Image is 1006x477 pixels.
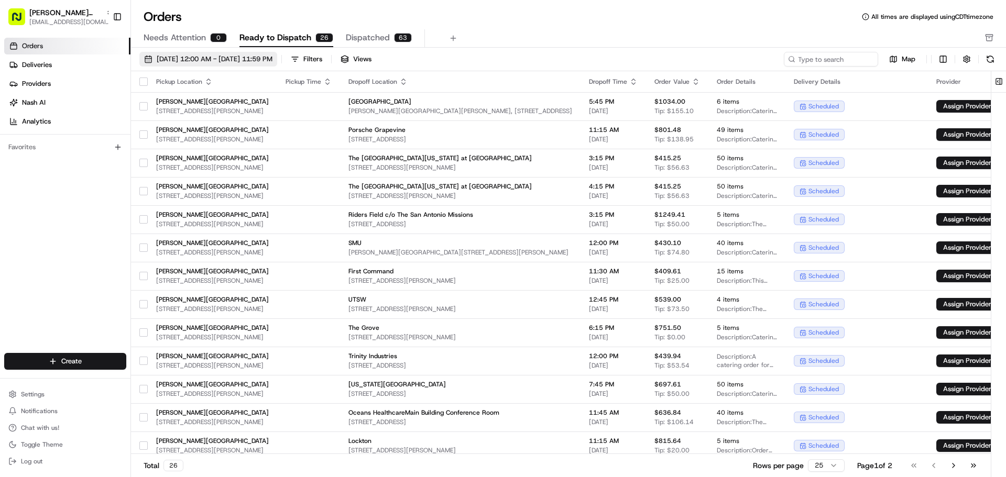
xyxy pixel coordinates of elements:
[348,390,572,398] span: [STREET_ADDRESS]
[654,276,690,285] span: Tip: $25.00
[22,100,41,119] img: 8571987876998_91fb9ceb93ad5c398215_72.jpg
[156,220,269,228] span: [STREET_ADDRESS][PERSON_NAME]
[156,239,269,247] span: [PERSON_NAME][GEOGRAPHIC_DATA]
[4,38,130,54] a: Orders
[936,270,998,282] button: Assign Provider
[22,60,52,70] span: Deliveries
[156,390,269,398] span: [STREET_ADDRESS][PERSON_NAME]
[348,126,572,134] span: Porsche Grapevine
[717,210,777,219] span: 5 items
[21,440,63,449] span: Toggle Theme
[589,220,638,228] span: [DATE]
[315,33,333,42] div: 26
[808,130,839,139] span: scheduled
[139,52,277,66] button: [DATE] 12:00 AM - [DATE] 11:59 PM
[156,248,269,257] span: [STREET_ADDRESS][PERSON_NAME]
[936,411,998,424] button: Assign Provider
[654,220,690,228] span: Tip: $50.00
[22,79,51,88] span: Providers
[178,103,191,116] button: Start new chat
[32,191,143,199] span: [PERSON_NAME][GEOGRAPHIC_DATA]
[21,407,58,415] span: Notifications
[22,98,46,107] span: Nash AI
[156,107,269,115] span: [STREET_ADDRESS][PERSON_NAME]
[589,97,638,106] span: 5:45 PM
[348,107,572,115] span: [PERSON_NAME][GEOGRAPHIC_DATA][PERSON_NAME], [STREET_ADDRESS]
[808,413,839,421] span: scheduled
[654,135,694,143] span: Tip: $138.95
[210,33,227,42] div: 0
[22,117,51,126] span: Analytics
[589,295,638,304] span: 12:45 PM
[654,248,690,257] span: Tip: $74.80
[589,418,638,426] span: [DATE]
[4,404,126,418] button: Notifications
[936,241,998,254] button: Assign Provider
[717,333,777,341] span: Description: Catering order for 50 people, including 3x GROUP BOWL BAR - Grilled Chicken and 2x G...
[717,107,777,115] span: Description: Catering order with Group Bowl Bars including grilled chicken, steak, and falafel op...
[348,295,572,304] span: UTSW
[348,418,572,426] span: [STREET_ADDRESS]
[29,18,113,26] span: [EMAIL_ADDRESS][DOMAIN_NAME]
[156,361,269,370] span: [STREET_ADDRESS][PERSON_NAME]
[936,354,998,367] button: Assign Provider
[4,353,126,370] button: Create
[4,94,130,111] a: Nash AI
[156,333,269,341] span: [STREET_ADDRESS][PERSON_NAME]
[654,97,685,106] span: $1034.00
[10,136,67,145] div: Past conversations
[654,380,681,389] span: $697.61
[156,267,269,275] span: [PERSON_NAME][GEOGRAPHIC_DATA]
[717,154,777,162] span: 50 items
[654,390,690,398] span: Tip: $50.00
[348,267,572,275] span: First Command
[808,272,839,280] span: scheduled
[27,68,173,79] input: Clear
[717,135,777,143] span: Description: Catering order with various Mediterranean dishes including chicken & rice, spicy lam...
[6,230,84,249] a: 📗Knowledge Base
[654,295,681,304] span: $539.00
[21,390,45,398] span: Settings
[336,52,376,66] button: Views
[589,437,638,445] span: 11:15 AM
[156,408,269,417] span: [PERSON_NAME][GEOGRAPHIC_DATA]
[156,77,269,86] div: Pickup Location
[10,42,191,59] p: Welcome 👋
[808,328,839,337] span: scheduled
[4,113,130,130] a: Analytics
[21,234,80,245] span: Knowledge Base
[589,361,638,370] span: [DATE]
[29,7,102,18] span: [PERSON_NAME][GEOGRAPHIC_DATA]
[4,437,126,452] button: Toggle Theme
[104,260,127,268] span: Pylon
[654,352,681,360] span: $439.94
[654,446,690,454] span: Tip: $20.00
[808,300,839,308] span: scheduled
[87,162,91,171] span: •
[10,235,19,243] div: 📗
[654,418,694,426] span: Tip: $106.14
[4,139,126,156] div: Favorites
[348,154,572,162] span: The [GEOGRAPHIC_DATA][US_STATE] at [GEOGRAPHIC_DATA]
[47,110,144,119] div: We're available if you need us!
[156,210,269,219] span: [PERSON_NAME][GEOGRAPHIC_DATA]
[156,324,269,332] span: [PERSON_NAME][GEOGRAPHIC_DATA]
[163,460,183,471] div: 26
[156,97,269,106] span: [PERSON_NAME][GEOGRAPHIC_DATA]
[286,52,327,66] button: Filters
[348,163,572,172] span: [STREET_ADDRESS][PERSON_NAME]
[936,100,998,113] button: Assign Provider
[936,383,998,395] button: Assign Provider
[654,324,681,332] span: $751.50
[156,418,269,426] span: [STREET_ADDRESS][PERSON_NAME]
[394,33,412,42] div: 63
[808,159,839,167] span: scheduled
[589,305,638,313] span: [DATE]
[348,361,572,370] span: [STREET_ADDRESS]
[156,192,269,200] span: [STREET_ADDRESS][PERSON_NAME]
[589,390,638,398] span: [DATE]
[4,420,126,435] button: Chat with us!
[144,31,206,44] span: Needs Attention
[348,192,572,200] span: [STREET_ADDRESS][PERSON_NAME]
[654,154,681,162] span: $415.25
